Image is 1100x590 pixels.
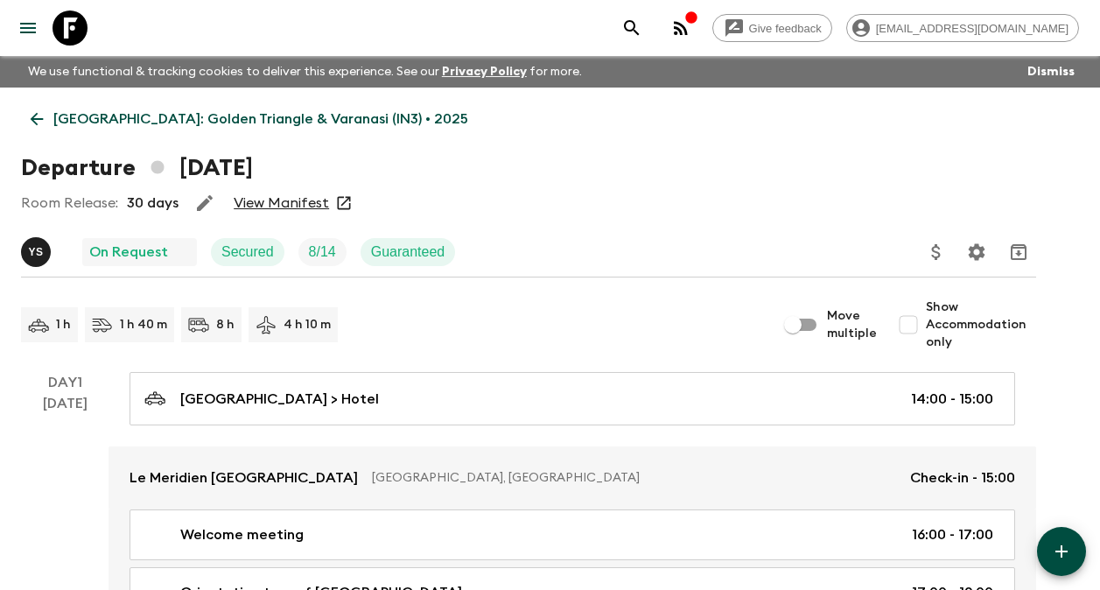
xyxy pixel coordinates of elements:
[21,237,54,267] button: YS
[910,467,1015,488] p: Check-in - 15:00
[21,372,109,393] p: Day 1
[309,242,336,263] p: 8 / 14
[127,193,179,214] p: 30 days
[827,307,877,342] span: Move multiple
[56,316,71,334] p: 1 h
[180,389,379,410] p: [GEOGRAPHIC_DATA] > Hotel
[21,193,118,214] p: Room Release:
[442,66,527,78] a: Privacy Policy
[120,316,167,334] p: 1 h 40 m
[28,245,43,259] p: Y S
[739,22,831,35] span: Give feedback
[89,242,168,263] p: On Request
[298,238,347,266] div: Trip Fill
[21,242,54,256] span: Yashvardhan Singh Shekhawat
[372,469,896,487] p: [GEOGRAPHIC_DATA], [GEOGRAPHIC_DATA]
[109,446,1036,509] a: Le Meridien [GEOGRAPHIC_DATA][GEOGRAPHIC_DATA], [GEOGRAPHIC_DATA]Check-in - 15:00
[211,238,284,266] div: Secured
[919,235,954,270] button: Update Price, Early Bird Discount and Costs
[21,102,478,137] a: [GEOGRAPHIC_DATA]: Golden Triangle & Varanasi (IN3) • 2025
[911,389,993,410] p: 14:00 - 15:00
[130,372,1015,425] a: [GEOGRAPHIC_DATA] > Hotel14:00 - 15:00
[234,194,329,212] a: View Manifest
[284,316,331,334] p: 4 h 10 m
[846,14,1079,42] div: [EMAIL_ADDRESS][DOMAIN_NAME]
[180,524,304,545] p: Welcome meeting
[221,242,274,263] p: Secured
[959,235,994,270] button: Settings
[11,11,46,46] button: menu
[216,316,235,334] p: 8 h
[371,242,445,263] p: Guaranteed
[614,11,649,46] button: search adventures
[53,109,468,130] p: [GEOGRAPHIC_DATA]: Golden Triangle & Varanasi (IN3) • 2025
[21,56,589,88] p: We use functional & tracking cookies to deliver this experience. See our for more.
[130,509,1015,560] a: Welcome meeting16:00 - 17:00
[866,22,1078,35] span: [EMAIL_ADDRESS][DOMAIN_NAME]
[912,524,993,545] p: 16:00 - 17:00
[1001,235,1036,270] button: Archive (Completed, Cancelled or Unsynced Departures only)
[130,467,358,488] p: Le Meridien [GEOGRAPHIC_DATA]
[926,299,1036,351] span: Show Accommodation only
[712,14,832,42] a: Give feedback
[1023,60,1079,84] button: Dismiss
[21,151,253,186] h1: Departure [DATE]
